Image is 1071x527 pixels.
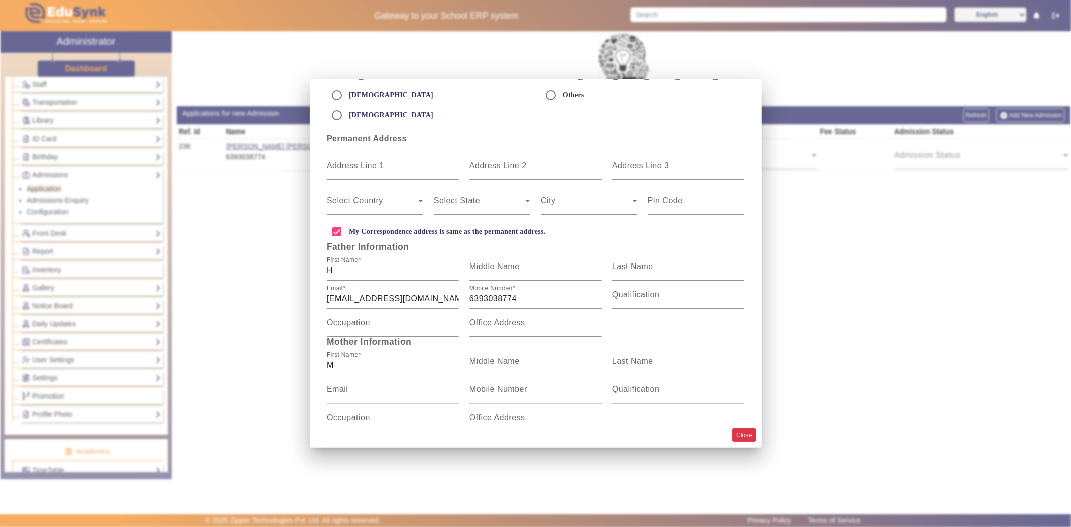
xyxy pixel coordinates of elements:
mat-label: Select Country [327,196,383,205]
input: Occupation [327,416,459,428]
mat-label: Select State [434,196,480,205]
mat-label: Email [327,385,348,393]
input: Middle Name [469,359,602,371]
mat-label: Office Address [469,318,525,327]
b: Mother Information [327,337,411,347]
mat-label: Qualification [612,385,660,393]
mat-radio-group: SelectGender [327,70,457,119]
input: Office Address [469,416,602,428]
input: Email [327,293,459,305]
b: Permanent Address [327,134,407,143]
b: Father Information [327,242,409,252]
mat-label: Mobile Number [469,385,527,393]
mat-radio-group: Select Category [541,70,741,99]
label: [DEMOGRAPHIC_DATA] [347,91,433,99]
mat-label: Qualification [612,290,660,299]
input: Pin Code [648,199,744,211]
input: Address Line 3 [612,164,744,176]
input: Email [327,387,459,400]
input: Address Line 1 [327,164,459,176]
mat-label: First Name [327,257,358,263]
input: Address Line 2 [469,164,602,176]
mat-label: City [541,196,556,205]
mat-label: Occupation [327,318,370,327]
input: Occupation [327,321,459,333]
input: First Name [327,359,459,371]
mat-label: Office Address [469,413,525,422]
input: Qualification [612,387,744,400]
mat-label: Address Line 3 [612,161,669,170]
input: Qualification [612,293,744,305]
mat-label: Middle Name [469,357,520,365]
input: Mobile Number [469,387,602,400]
mat-label: Last Name [612,357,653,365]
input: Office Address [469,321,602,333]
mat-label: Address Line 1 [327,161,384,170]
label: Others [561,91,584,99]
label: [DEMOGRAPHIC_DATA] [347,111,433,119]
mat-label: Last Name [612,262,653,271]
input: Last Name [612,265,744,277]
input: First Name [327,265,459,277]
mat-label: Address Line 2 [469,161,527,170]
input: Last Name [612,359,744,371]
mat-label: Middle Name [469,262,520,271]
mat-label: First Name [327,352,358,358]
button: Close [732,428,756,442]
label: My Correspondence address is same as the permanent address. [347,227,546,236]
input: Mobile Number [469,293,602,305]
mat-label: Mobile Number [469,285,513,292]
mat-label: Email [327,285,343,292]
input: Middle Name [469,265,602,277]
mat-label: Occupation [327,413,370,422]
mat-label: Pin Code [648,196,683,205]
